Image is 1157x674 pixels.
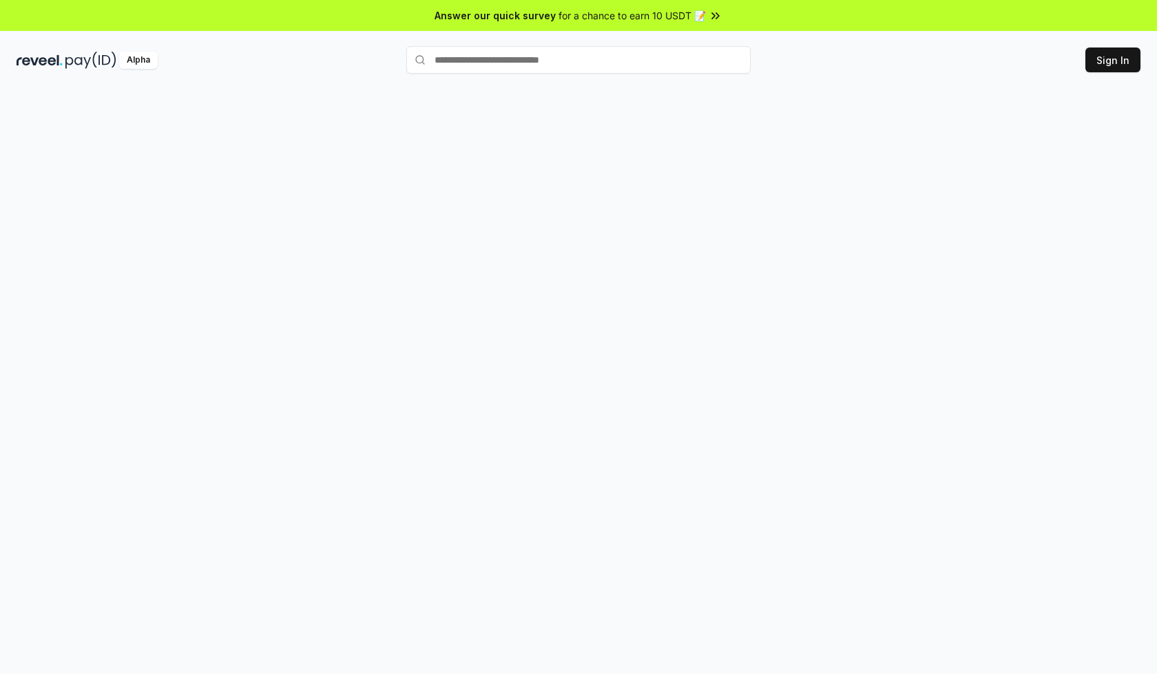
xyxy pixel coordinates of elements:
[559,8,706,23] span: for a chance to earn 10 USDT 📝
[1085,48,1140,72] button: Sign In
[119,52,158,69] div: Alpha
[435,8,556,23] span: Answer our quick survey
[65,52,116,69] img: pay_id
[17,52,63,69] img: reveel_dark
